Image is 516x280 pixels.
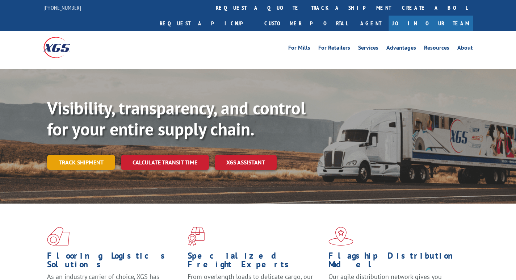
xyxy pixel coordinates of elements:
[457,45,473,53] a: About
[188,251,323,272] h1: Specialized Freight Experts
[386,45,416,53] a: Advantages
[47,227,70,246] img: xgs-icon-total-supply-chain-intelligence-red
[188,227,205,246] img: xgs-icon-focused-on-flooring-red
[47,97,306,140] b: Visibility, transparency, and control for your entire supply chain.
[318,45,350,53] a: For Retailers
[43,4,81,11] a: [PHONE_NUMBER]
[154,16,259,31] a: Request a pickup
[47,251,182,272] h1: Flooring Logistics Solutions
[328,251,463,272] h1: Flagship Distribution Model
[353,16,389,31] a: Agent
[121,155,209,170] a: Calculate transit time
[358,45,378,53] a: Services
[424,45,449,53] a: Resources
[47,155,115,170] a: Track shipment
[389,16,473,31] a: Join Our Team
[215,155,277,170] a: XGS ASSISTANT
[328,227,353,246] img: xgs-icon-flagship-distribution-model-red
[259,16,353,31] a: Customer Portal
[288,45,310,53] a: For Mills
